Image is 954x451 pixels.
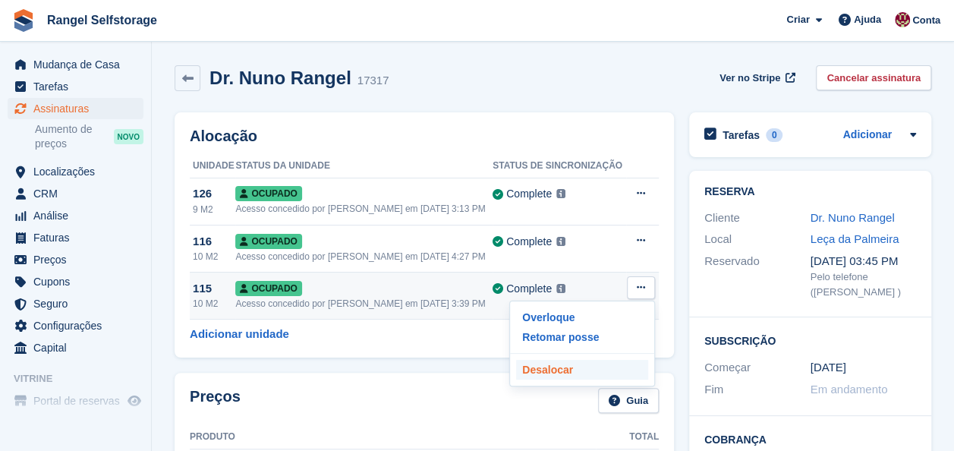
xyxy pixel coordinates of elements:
[33,161,124,182] span: Localizações
[811,359,846,377] time: 2023-04-18 00:00:00 UTC
[556,189,565,198] img: icon-info-grey-7440780725fd019a000dd9b08b2336e03edf1995a4989e88bcd33f0948082b44.svg
[704,381,811,399] div: Fim
[704,431,916,446] h2: Cobrança
[14,371,151,386] span: Vitrine
[8,183,143,204] a: menu
[766,128,783,142] div: 0
[33,390,124,412] span: Portal de reservas
[704,186,916,198] h2: Reserva
[912,13,940,28] span: Conta
[8,390,143,412] a: menu
[506,281,552,297] div: Complete
[190,128,659,145] h2: Alocação
[33,271,124,292] span: Cupons
[704,253,811,300] div: Reservado
[786,12,809,27] span: Criar
[598,388,659,413] a: Guia
[854,12,881,27] span: Ajuda
[235,250,493,263] div: Acesso concedido por [PERSON_NAME] em [DATE] 4:27 PM
[8,337,143,358] a: menu
[811,232,899,245] a: Leça da Palmeira
[895,12,910,27] img: Diana Moreira
[235,281,301,296] span: Ocupado
[8,315,143,336] a: menu
[8,161,143,182] a: menu
[209,68,351,88] h2: Dr. Nuno Rangel
[190,326,289,343] a: Adicionar unidade
[8,271,143,292] a: menu
[114,129,143,144] div: NOVO
[811,211,895,224] a: Dr. Nuno Rangel
[704,333,916,348] h2: Subscrição
[193,233,235,251] div: 116
[8,205,143,226] a: menu
[816,65,931,90] a: Cancelar assinatura
[596,425,659,449] th: Total
[190,388,241,413] h2: Preços
[193,280,235,298] div: 115
[713,65,798,90] a: Ver no Stripe
[125,392,143,410] a: Loja de pré-visualização
[193,297,235,311] div: 10 M2
[33,249,124,270] span: Preços
[235,234,301,249] span: Ocupado
[35,121,143,152] a: Aumento de preços NOVO
[704,210,811,227] div: Cliente
[8,249,143,270] a: menu
[235,202,493,216] div: Acesso concedido por [PERSON_NAME] em [DATE] 3:13 PM
[811,253,917,270] div: [DATE] 03:45 PM
[8,54,143,75] a: menu
[516,327,648,347] a: Retomar posse
[193,250,235,263] div: 10 M2
[235,186,301,201] span: Ocupado
[516,307,648,327] a: Overloque
[33,337,124,358] span: Capital
[33,183,124,204] span: CRM
[193,203,235,216] div: 9 M2
[8,76,143,97] a: menu
[190,425,596,449] th: Produto
[506,234,552,250] div: Complete
[33,227,124,248] span: Faturas
[12,9,35,32] img: stora-icon-8386f47178a22dfd0bd8f6a31ec36ba5ce8667c1dd55bd0f319d3a0aa187defe.svg
[704,231,811,248] div: Local
[506,186,552,202] div: Complete
[842,127,892,144] a: Adicionar
[33,205,124,226] span: Análise
[33,54,124,75] span: Mudança de Casa
[33,315,124,336] span: Configurações
[235,154,493,178] th: Status da unidade
[41,8,163,33] a: Rangel Selfstorage
[357,72,389,90] div: 17317
[719,71,780,86] span: Ver no Stripe
[556,237,565,246] img: icon-info-grey-7440780725fd019a000dd9b08b2336e03edf1995a4989e88bcd33f0948082b44.svg
[33,76,124,97] span: Tarefas
[193,185,235,203] div: 126
[33,98,124,119] span: Assinaturas
[556,284,565,293] img: icon-info-grey-7440780725fd019a000dd9b08b2336e03edf1995a4989e88bcd33f0948082b44.svg
[8,293,143,314] a: menu
[35,122,114,151] span: Aumento de preços
[33,293,124,314] span: Seguro
[811,383,888,396] span: Em andamento
[190,154,235,178] th: Unidade
[723,128,760,142] h2: Tarefas
[235,297,493,311] div: Acesso concedido por [PERSON_NAME] em [DATE] 3:39 PM
[811,270,917,299] div: Pelo telefone ([PERSON_NAME] )
[516,360,648,380] a: Desalocar
[704,359,811,377] div: Começar
[8,227,143,248] a: menu
[8,98,143,119] a: menu
[493,154,626,178] th: Status de sincronização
